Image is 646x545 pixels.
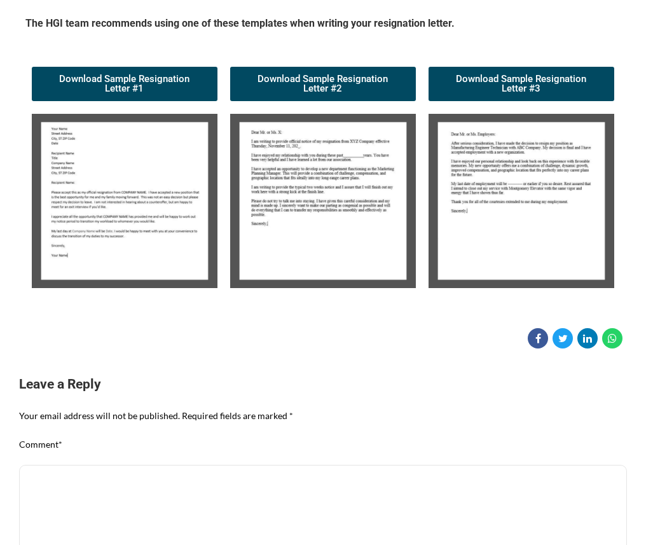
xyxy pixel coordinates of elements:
[19,439,62,450] label: Comment
[577,328,598,348] a: Share on Linkedin
[553,328,573,348] a: Share on Twitter
[429,67,614,101] a: Download Sample Resignation Letter #3
[25,17,621,35] h5: The HGI team recommends using one of these templates when writing your resignation letter.
[19,375,627,394] h3: Leave a Reply
[230,67,416,101] a: Download Sample Resignation Letter #2
[32,67,217,101] a: Download Sample Resignation Letter #1
[602,328,622,348] a: Share on WhatsApp
[444,74,599,93] span: Download Sample Resignation Letter #3
[19,408,627,424] p: Your email address will not be published. Required fields are marked *
[528,328,548,348] a: Share on Facebook
[245,74,401,93] span: Download Sample Resignation Letter #2
[47,74,202,93] span: Download Sample Resignation Letter #1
